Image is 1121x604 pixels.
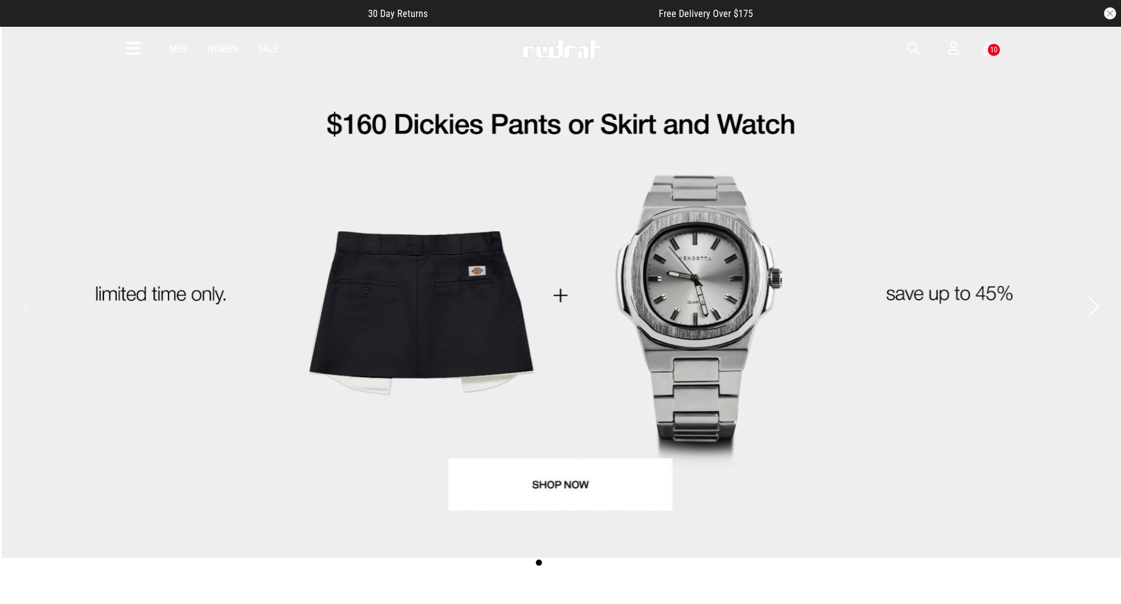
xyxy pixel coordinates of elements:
button: Previous slide [19,293,36,320]
iframe: Customer reviews powered by Trustpilot [452,7,634,19]
div: 10 [990,46,998,54]
img: Redrat logo [522,40,602,58]
a: 10 [984,43,995,55]
span: Free Delivery Over $175 [659,8,753,19]
a: Women [207,43,238,55]
a: Sale [258,43,278,55]
span: 30 Day Returns [368,8,428,19]
a: Men [169,43,187,55]
button: Next slide [1085,293,1102,320]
